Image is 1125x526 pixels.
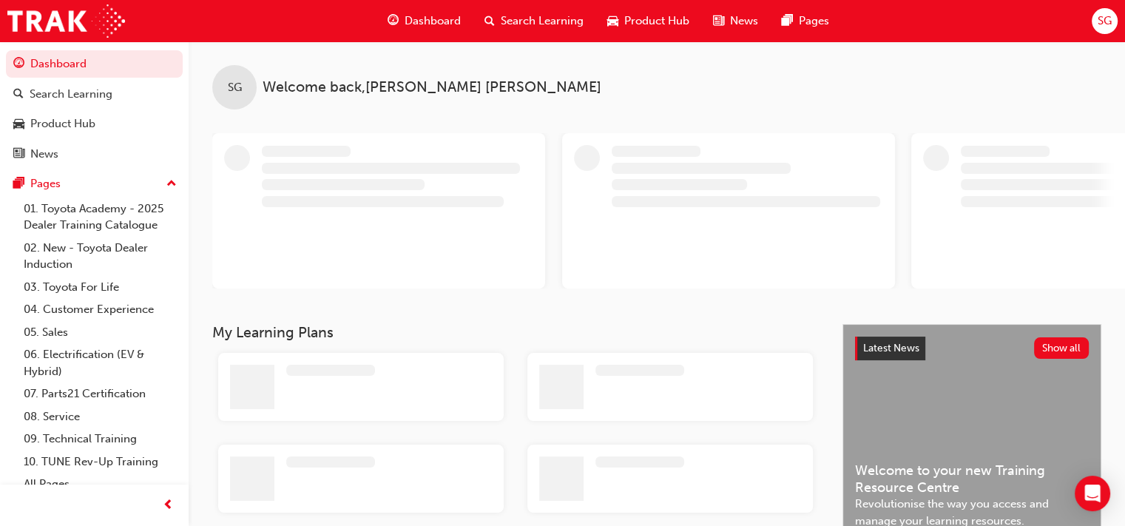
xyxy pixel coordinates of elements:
[166,175,177,194] span: up-icon
[782,12,793,30] span: pages-icon
[855,462,1089,496] span: Welcome to your new Training Resource Centre
[7,4,125,38] img: Trak
[163,496,174,515] span: prev-icon
[405,13,461,30] span: Dashboard
[6,170,183,198] button: Pages
[624,13,689,30] span: Product Hub
[18,382,183,405] a: 07. Parts21 Certification
[30,146,58,163] div: News
[212,324,819,341] h3: My Learning Plans
[18,428,183,451] a: 09. Technical Training
[263,79,601,96] span: Welcome back , [PERSON_NAME] [PERSON_NAME]
[18,451,183,473] a: 10. TUNE Rev-Up Training
[13,88,24,101] span: search-icon
[30,86,112,103] div: Search Learning
[6,47,183,170] button: DashboardSearch LearningProduct HubNews
[6,50,183,78] a: Dashboard
[6,81,183,108] a: Search Learning
[18,321,183,344] a: 05. Sales
[18,198,183,237] a: 01. Toyota Academy - 2025 Dealer Training Catalogue
[770,6,841,36] a: pages-iconPages
[1092,8,1118,34] button: SG
[13,178,24,191] span: pages-icon
[595,6,701,36] a: car-iconProduct Hub
[701,6,770,36] a: news-iconNews
[484,12,495,30] span: search-icon
[863,342,919,354] span: Latest News
[376,6,473,36] a: guage-iconDashboard
[18,298,183,321] a: 04. Customer Experience
[1034,337,1089,359] button: Show all
[501,13,584,30] span: Search Learning
[13,58,24,71] span: guage-icon
[855,337,1089,360] a: Latest NewsShow all
[799,13,829,30] span: Pages
[228,79,242,96] span: SG
[713,12,724,30] span: news-icon
[30,175,61,192] div: Pages
[730,13,758,30] span: News
[1098,13,1112,30] span: SG
[6,110,183,138] a: Product Hub
[30,115,95,132] div: Product Hub
[388,12,399,30] span: guage-icon
[1075,476,1110,511] div: Open Intercom Messenger
[6,141,183,168] a: News
[18,237,183,276] a: 02. New - Toyota Dealer Induction
[18,405,183,428] a: 08. Service
[13,118,24,131] span: car-icon
[13,148,24,161] span: news-icon
[607,12,618,30] span: car-icon
[18,276,183,299] a: 03. Toyota For Life
[18,473,183,496] a: All Pages
[473,6,595,36] a: search-iconSearch Learning
[18,343,183,382] a: 06. Electrification (EV & Hybrid)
